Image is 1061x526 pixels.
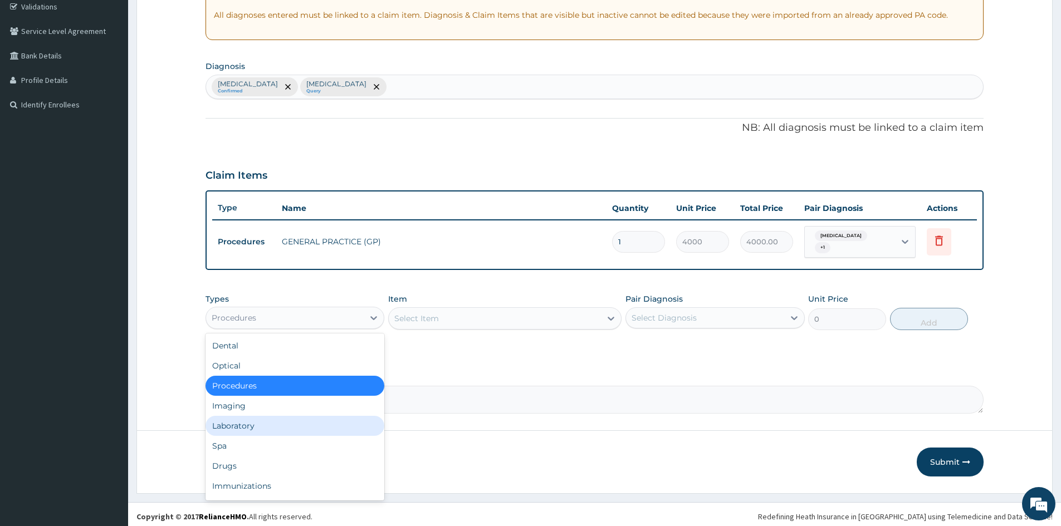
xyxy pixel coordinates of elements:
[808,293,848,304] label: Unit Price
[206,376,384,396] div: Procedures
[199,512,247,522] a: RelianceHMO
[276,230,607,253] td: GENERAL PRACTICE (GP)
[671,197,735,219] th: Unit Price
[632,312,697,323] div: Select Diagnosis
[735,197,799,219] th: Total Price
[815,242,830,253] span: + 1
[206,396,384,416] div: Imaging
[276,197,607,219] th: Name
[206,496,384,516] div: Others
[206,476,384,496] div: Immunizations
[212,232,276,252] td: Procedures
[206,170,267,182] h3: Claim Items
[815,230,867,242] span: [MEDICAL_DATA]
[306,89,366,94] small: Query
[65,140,154,253] span: We're online!
[388,293,407,304] label: Item
[206,61,245,72] label: Diagnosis
[206,416,384,436] div: Laboratory
[921,197,977,219] th: Actions
[183,6,209,32] div: Minimize live chat window
[6,304,212,343] textarea: Type your message and hit 'Enter'
[917,448,984,476] button: Submit
[799,197,921,219] th: Pair Diagnosis
[206,456,384,476] div: Drugs
[58,62,187,77] div: Chat with us now
[214,9,975,21] p: All diagnoses entered must be linked to a claim item. Diagnosis & Claim Items that are visible bu...
[206,121,984,135] p: NB: All diagnosis must be linked to a claim item
[206,436,384,456] div: Spa
[758,511,1053,522] div: Redefining Heath Insurance in [GEOGRAPHIC_DATA] using Telemedicine and Data Science!
[206,294,229,304] label: Types
[212,312,256,323] div: Procedures
[306,80,366,89] p: [MEDICAL_DATA]
[607,197,671,219] th: Quantity
[283,82,293,92] span: remove selection option
[136,512,249,522] strong: Copyright © 2017 .
[206,356,384,376] div: Optical
[890,308,968,330] button: Add
[625,293,683,304] label: Pair Diagnosis
[212,198,276,218] th: Type
[218,89,278,94] small: Confirmed
[394,313,439,324] div: Select Item
[218,80,278,89] p: [MEDICAL_DATA]
[206,370,984,380] label: Comment
[206,336,384,356] div: Dental
[371,82,382,92] span: remove selection option
[21,56,45,83] img: d_794563401_company_1708531726252_794563401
